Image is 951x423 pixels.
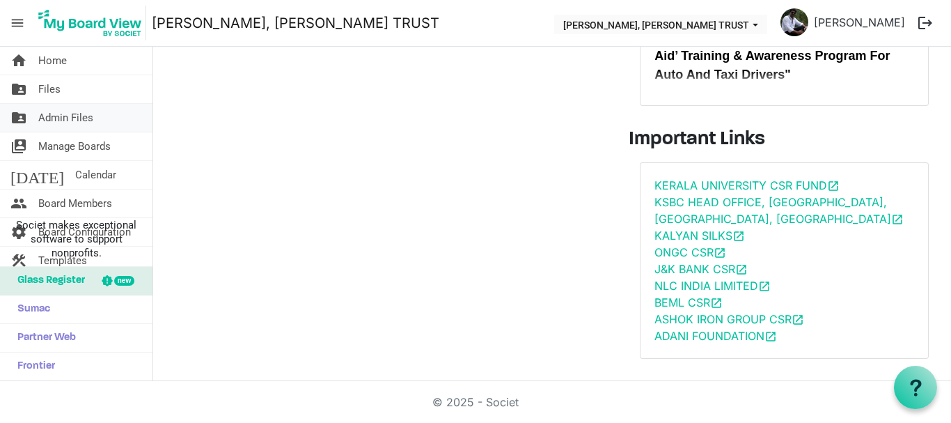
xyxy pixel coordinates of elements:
[764,330,777,343] span: open_in_new
[827,180,840,192] span: open_in_new
[758,280,771,293] span: open_in_new
[654,195,904,226] a: KSBC HEAD OFFICE, [GEOGRAPHIC_DATA],[GEOGRAPHIC_DATA], [GEOGRAPHIC_DATA]open_in_new
[554,15,767,34] button: THERESA BHAVAN, IMMANUEL CHARITABLE TRUST dropdownbutton
[654,229,745,243] a: KALYAN SILKSopen_in_new
[10,295,50,323] span: Sumac
[911,8,940,38] button: logout
[38,75,61,103] span: Files
[34,6,152,40] a: My Board View Logo
[654,262,748,276] a: J&K BANK CSRopen_in_new
[10,267,85,295] span: Glass Register
[654,329,777,343] a: ADANI FOUNDATIONopen_in_new
[654,312,804,326] a: ASHOK IRON GROUP CSRopen_in_new
[654,279,771,293] a: NLC INDIA LIMITEDopen_in_new
[629,128,940,152] h3: Important Links
[38,47,67,75] span: Home
[432,395,519,409] a: © 2025 - Societ
[6,218,146,260] span: Societ makes exceptional software to support nonprofits.
[808,8,911,36] a: [PERSON_NAME]
[75,161,116,189] span: Calendar
[38,190,112,217] span: Board Members
[10,75,27,103] span: folder_shared
[10,190,27,217] span: people
[38,104,93,132] span: Admin Files
[780,8,808,36] img: hSUB5Hwbk44obJUHC4p8SpJiBkby1CPMa6WHdO4unjbwNk2QqmooFCj6Eu6u6-Q6MUaBHHRodFmU3PnQOABFnA_thumb.png
[152,9,439,37] a: [PERSON_NAME], [PERSON_NAME] TRUST
[10,324,76,352] span: Partner Web
[732,230,745,243] span: open_in_new
[4,10,31,36] span: menu
[792,314,804,326] span: open_in_new
[654,245,726,259] a: ONGC CSRopen_in_new
[10,104,27,132] span: folder_shared
[114,276,134,286] div: new
[735,263,748,276] span: open_in_new
[654,295,723,309] a: BEML CSRopen_in_new
[654,178,840,192] a: KERALA UNIVERSITY CSR FUNDopen_in_new
[654,30,897,82] span: [PERSON_NAME] Trust Conducts ‘First-Aid’ Training & Awareness Program For Auto And Taxi Drivers"
[10,161,64,189] span: [DATE]
[710,297,723,309] span: open_in_new
[38,132,111,160] span: Manage Boards
[10,47,27,75] span: home
[34,6,146,40] img: My Board View Logo
[10,132,27,160] span: switch_account
[10,353,55,380] span: Frontier
[891,213,904,226] span: open_in_new
[714,247,726,259] span: open_in_new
